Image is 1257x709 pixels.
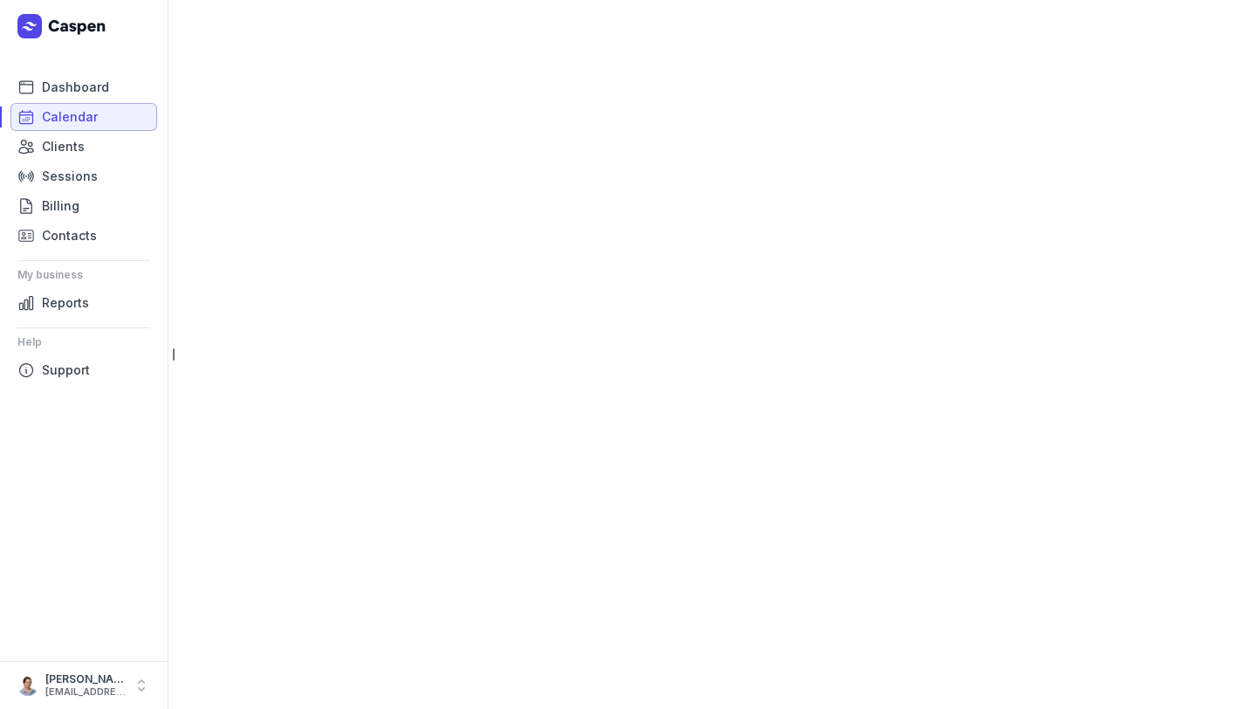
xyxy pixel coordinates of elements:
[42,77,109,98] span: Dashboard
[42,107,98,127] span: Calendar
[42,225,97,246] span: Contacts
[42,166,98,187] span: Sessions
[42,360,90,381] span: Support
[45,686,126,699] div: [EMAIL_ADDRESS][DOMAIN_NAME]
[42,293,89,313] span: Reports
[17,328,150,356] div: Help
[42,196,79,217] span: Billing
[17,261,150,289] div: My business
[42,136,85,157] span: Clients
[17,675,38,696] img: User profile image
[45,672,126,686] div: [PERSON_NAME]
